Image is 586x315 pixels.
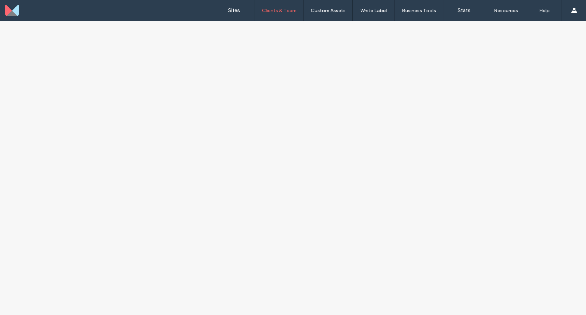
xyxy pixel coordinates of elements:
[262,8,296,14] label: Clients & Team
[360,8,387,14] label: White Label
[494,8,518,14] label: Resources
[539,8,550,14] label: Help
[402,8,436,14] label: Business Tools
[228,7,240,14] label: Sites
[311,8,346,14] label: Custom Assets
[458,7,471,14] label: Stats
